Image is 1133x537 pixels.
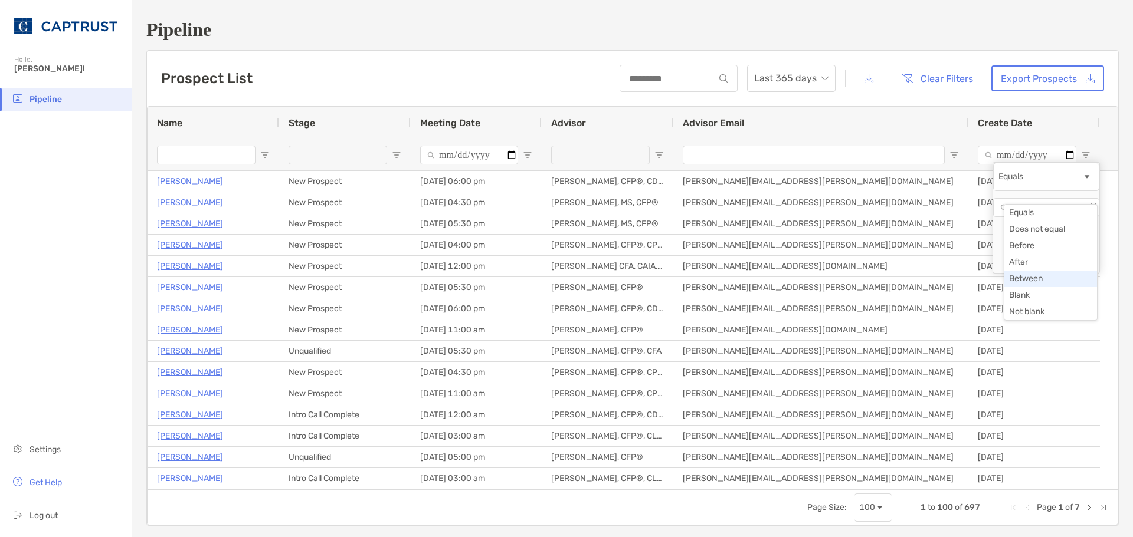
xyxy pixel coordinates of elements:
input: Name Filter Input [157,146,256,164]
div: First Page [1008,503,1018,512]
a: [PERSON_NAME] [157,238,223,252]
p: [PERSON_NAME] [157,365,223,380]
a: [PERSON_NAME] [157,301,223,316]
span: Get Help [30,477,62,487]
div: Intro Call Complete [279,426,411,446]
h3: Prospect List [161,70,253,87]
span: Last 365 days [754,65,829,91]
div: [DATE] [968,404,1100,425]
div: [DATE] 05:00 pm [411,447,542,467]
div: [DATE] 05:30 pm [411,213,542,234]
div: 100 [859,502,875,512]
a: [PERSON_NAME] [157,280,223,295]
span: of [955,502,962,512]
a: [PERSON_NAME] [157,174,223,189]
div: New Prospect [279,235,411,255]
div: [PERSON_NAME], CFP®, CFA [542,341,673,361]
button: Clear Filters [892,65,982,91]
div: [DATE] [968,426,1100,446]
div: [PERSON_NAME], CFP® [542,319,673,340]
div: [DATE] [968,277,1100,298]
div: [PERSON_NAME][EMAIL_ADDRESS][PERSON_NAME][DOMAIN_NAME] [673,171,968,192]
div: [PERSON_NAME][EMAIL_ADDRESS][PERSON_NAME][DOMAIN_NAME] [673,341,968,361]
div: [PERSON_NAME], CFP® [542,447,673,467]
img: settings icon [11,442,25,456]
img: logout icon [11,508,25,522]
div: [DATE] [968,362,1100,383]
p: [PERSON_NAME] [157,322,223,337]
div: Next Page [1085,503,1094,512]
a: [PERSON_NAME] [157,344,223,358]
img: pipeline icon [11,91,25,106]
div: [PERSON_NAME][EMAIL_ADDRESS][PERSON_NAME][DOMAIN_NAME] [673,404,968,425]
span: After [1009,257,1028,267]
div: [PERSON_NAME][EMAIL_ADDRESS][DOMAIN_NAME] [673,319,968,340]
input: Filter Value [993,198,1099,217]
span: Page [1037,502,1056,512]
div: [PERSON_NAME][EMAIL_ADDRESS][PERSON_NAME][DOMAIN_NAME] [673,298,968,319]
span: Between [1009,274,1043,284]
div: [PERSON_NAME][EMAIL_ADDRESS][PERSON_NAME][DOMAIN_NAME] [673,383,968,404]
a: [PERSON_NAME] [157,471,223,486]
div: New Prospect [279,171,411,192]
div: [DATE] [968,213,1100,234]
div: [PERSON_NAME], CFP®, CDFA® [542,404,673,425]
span: 7 [1075,502,1080,512]
div: [PERSON_NAME][EMAIL_ADDRESS][PERSON_NAME][DOMAIN_NAME] [673,468,968,489]
a: [PERSON_NAME] [157,216,223,231]
span: 697 [964,502,980,512]
div: [DATE] [968,192,1100,213]
div: New Prospect [279,298,411,319]
div: Last Page [1099,503,1108,512]
span: Pipeline [30,94,62,104]
div: Page Size [854,493,892,522]
div: [DATE] 04:00 pm [411,235,542,255]
div: [PERSON_NAME], CFP®, CLU® [542,468,673,489]
div: New Prospect [279,277,411,298]
div: [PERSON_NAME][EMAIL_ADDRESS][DOMAIN_NAME] [673,256,968,276]
div: [PERSON_NAME][EMAIL_ADDRESS][PERSON_NAME][DOMAIN_NAME] [673,447,968,467]
span: Meeting Date [420,117,480,129]
span: Does not equal [1009,224,1065,234]
span: Advisor Email [683,117,744,129]
div: [DATE] 05:30 pm [411,277,542,298]
span: of [1065,502,1073,512]
span: Not blank [1009,307,1044,317]
span: Equals [1009,207,1034,218]
div: [DATE] [968,447,1100,467]
div: Column Filter [993,162,1100,274]
div: [PERSON_NAME][EMAIL_ADDRESS][PERSON_NAME][DOMAIN_NAME] [673,277,968,298]
img: input icon [719,74,728,83]
div: [PERSON_NAME][EMAIL_ADDRESS][PERSON_NAME][DOMAIN_NAME] [673,426,968,446]
div: Page Size: [807,502,847,512]
div: Equals [998,172,1082,182]
div: Select Field [1004,204,1098,321]
div: [DATE] 06:00 pm [411,171,542,192]
button: Open Filter Menu [260,150,270,160]
p: [PERSON_NAME] [157,407,223,422]
div: [PERSON_NAME][EMAIL_ADDRESS][PERSON_NAME][DOMAIN_NAME] [673,213,968,234]
div: Intro Call Complete [279,468,411,489]
div: [DATE] 11:00 am [411,383,542,404]
span: 1 [1058,502,1063,512]
button: Open Filter Menu [392,150,401,160]
div: [PERSON_NAME][EMAIL_ADDRESS][PERSON_NAME][DOMAIN_NAME] [673,235,968,255]
div: [PERSON_NAME], CFP®, CPWA® [542,383,673,404]
div: [DATE] 12:00 am [411,404,542,425]
span: Advisor [551,117,586,129]
div: New Prospect [279,319,411,340]
span: Before [1009,241,1034,251]
button: Open Filter Menu [1081,150,1091,160]
div: Previous Page [1023,503,1032,512]
a: [PERSON_NAME] [157,195,223,210]
div: [PERSON_NAME], MS, CFP® [542,192,673,213]
div: [PERSON_NAME][EMAIL_ADDRESS][PERSON_NAME][DOMAIN_NAME] [673,192,968,213]
div: [DATE] 04:30 pm [411,362,542,383]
